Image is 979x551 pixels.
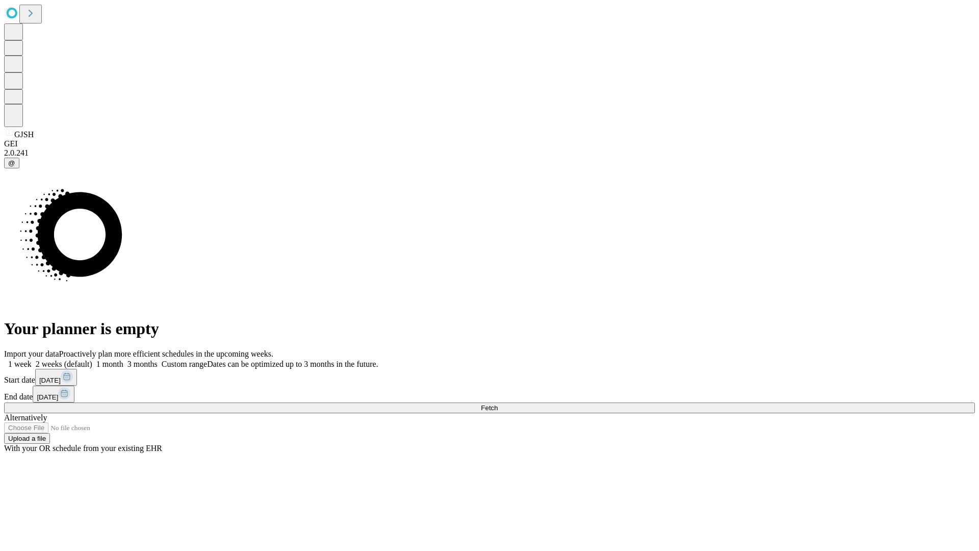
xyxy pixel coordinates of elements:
span: 1 week [8,360,32,368]
div: 2.0.241 [4,148,975,158]
div: Start date [4,369,975,386]
span: 1 month [96,360,123,368]
span: Fetch [481,404,498,412]
button: [DATE] [33,386,74,403]
div: GEI [4,139,975,148]
button: @ [4,158,19,168]
span: Import your data [4,349,59,358]
span: GJSH [14,130,34,139]
span: 2 weeks (default) [36,360,92,368]
div: End date [4,386,975,403]
span: With your OR schedule from your existing EHR [4,444,162,453]
button: Fetch [4,403,975,413]
h1: Your planner is empty [4,319,975,338]
span: @ [8,159,15,167]
span: [DATE] [37,393,58,401]
button: [DATE] [35,369,77,386]
span: Custom range [162,360,207,368]
span: Proactively plan more efficient schedules in the upcoming weeks. [59,349,273,358]
button: Upload a file [4,433,50,444]
span: Dates can be optimized up to 3 months in the future. [207,360,378,368]
span: Alternatively [4,413,47,422]
span: [DATE] [39,377,61,384]
span: 3 months [127,360,158,368]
